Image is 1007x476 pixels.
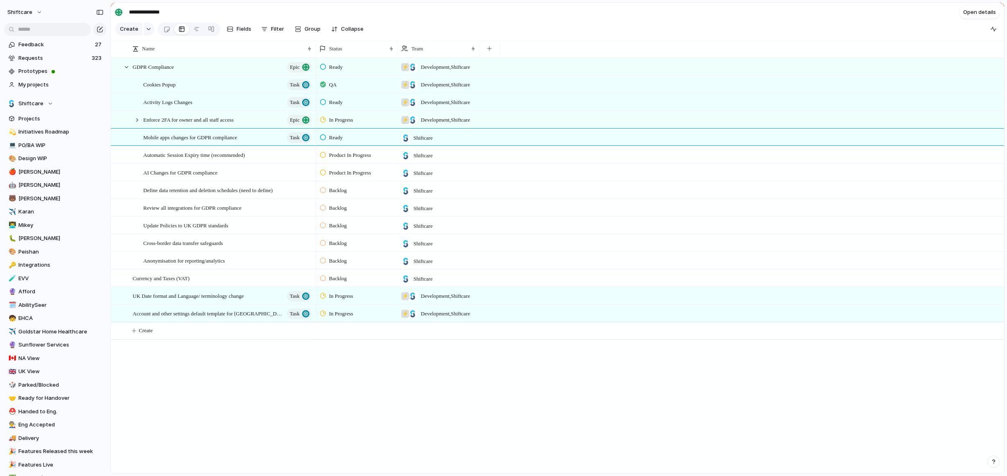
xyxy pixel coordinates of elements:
[7,248,16,256] button: 🎨
[9,447,14,456] div: 🎉
[143,97,192,107] span: Activity Logs Changes
[9,407,14,416] div: ⛑️
[18,208,104,216] span: Karan
[120,25,138,33] span: Create
[4,326,106,338] a: ✈️Goldstar Home Healthcare
[4,392,106,404] a: 🤝Ready for Handover
[143,220,228,230] span: Update Policies to UK GDPR standards
[9,274,14,283] div: 🧪
[9,207,14,217] div: ✈️
[18,168,104,176] span: [PERSON_NAME]
[9,181,14,190] div: 🤖
[7,421,16,429] button: 👨‍🏭
[7,261,16,269] button: 🔑
[9,234,14,243] div: 🐛
[133,62,174,71] span: GDPR Compliance
[7,341,16,349] button: 🔮
[4,445,106,458] div: 🎉Features Released this week
[4,406,106,418] a: ⛑️Handed to Eng.
[143,256,225,265] span: Anonymisation for reporting/analytics
[143,203,242,212] span: Review all integrations for GDPR compliance
[9,300,14,310] div: 🗓️
[18,195,104,203] span: [PERSON_NAME]
[143,150,245,159] span: Automatic Session Expiry time (recommended)
[9,194,14,203] div: 🐻
[7,381,16,389] button: 🎲
[4,126,106,138] a: 💫Initiatives Roadmap
[18,274,104,283] span: EVV
[142,45,155,53] span: Name
[4,152,106,165] div: 🎨Design WIP
[133,291,244,300] span: UK Date format and Language/ terminology change
[9,220,14,230] div: 👨‍💻
[18,234,104,243] span: [PERSON_NAME]
[18,341,104,349] span: Sunflower Services
[143,115,234,124] span: Enforce 2FA for owner and all staff access
[4,166,106,178] a: 🍎[PERSON_NAME]
[4,286,106,298] div: 🔮Afford
[7,154,16,163] button: 🎨
[271,25,284,33] span: Filter
[4,339,106,351] a: 🔮Sunflower Services
[4,6,47,19] button: shiftcare
[18,288,104,296] span: Afford
[18,261,104,269] span: Integrations
[4,246,106,258] a: 🎨Peishan
[4,193,106,205] a: 🐻[PERSON_NAME]
[143,168,217,177] span: AI Changes for GDPR compliance
[18,248,104,256] span: Peishan
[4,219,106,231] a: 👨‍💻Mikey
[4,52,106,64] a: Requests323
[328,23,367,36] button: Collapse
[4,232,106,245] a: 🐛[PERSON_NAME]
[18,181,104,189] span: [PERSON_NAME]
[18,41,93,49] span: Feedback
[4,79,106,91] a: My projects
[9,327,14,336] div: ✈️
[4,352,106,365] a: 🇨🇦NA View
[329,45,342,53] span: Status
[9,154,14,163] div: 🎨
[95,41,103,49] span: 27
[7,168,16,176] button: 🍎
[4,312,106,324] div: 🧒EHCA
[9,127,14,137] div: 💫
[9,380,14,390] div: 🎲
[7,208,16,216] button: ✈️
[4,299,106,311] a: 🗓️AbilitySeer
[4,379,106,391] a: 🎲Parked/Blocked
[9,367,14,376] div: 🇬🇧
[4,272,106,285] a: 🧪EVV
[18,314,104,322] span: EHCA
[143,185,273,195] span: Define data retention and deletion schedules (need to define)
[18,461,104,469] span: Features Live
[7,408,16,416] button: ⛑️
[4,259,106,271] a: 🔑Integrations
[18,154,104,163] span: Design WIP
[18,54,89,62] span: Requests
[18,221,104,229] span: Mikey
[7,328,16,336] button: ✈️
[7,434,16,442] button: 🚚
[9,394,14,403] div: 🤝
[4,365,106,378] a: 🇬🇧UK View
[9,141,14,150] div: 💻
[9,420,14,430] div: 👨‍🏭
[4,419,106,431] a: 👨‍🏭Eng Accepted
[9,460,14,469] div: 🎉
[963,8,996,16] span: Open details
[4,432,106,444] a: 🚚Delivery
